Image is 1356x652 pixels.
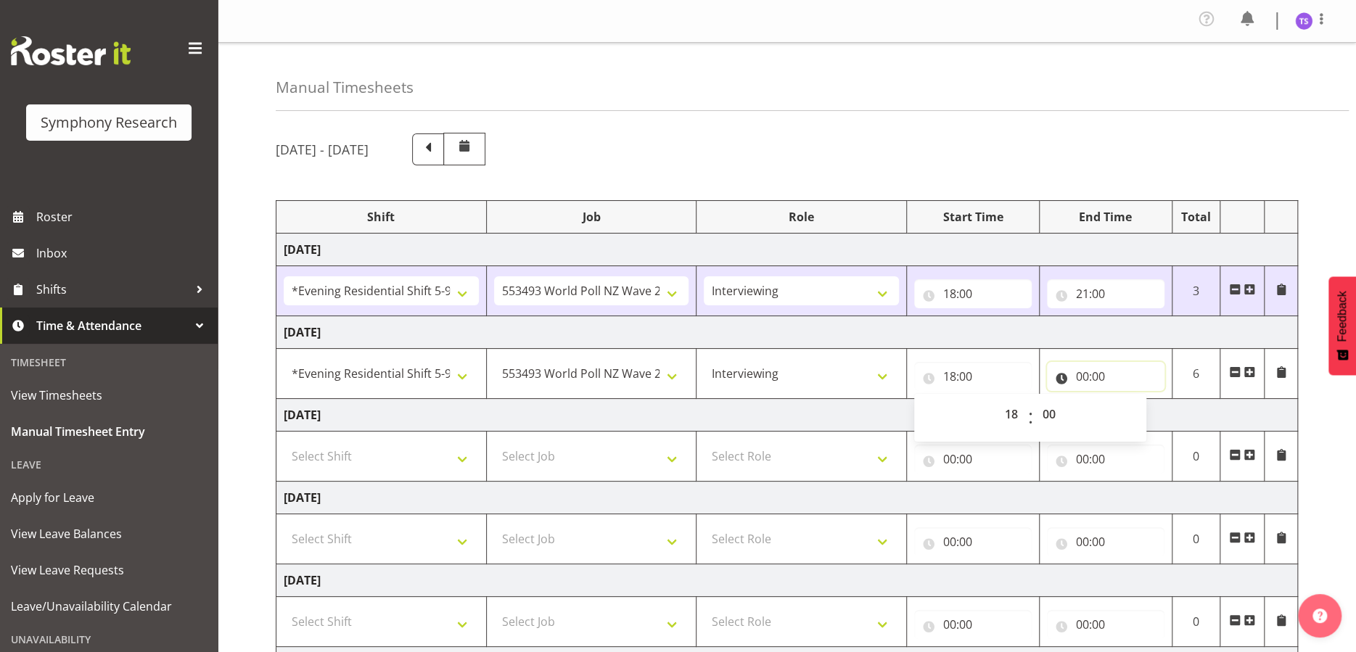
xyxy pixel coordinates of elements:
input: Click to select... [1047,527,1164,556]
h4: Manual Timesheets [276,79,414,96]
div: Leave [4,450,214,479]
div: Role [704,208,899,226]
input: Click to select... [1047,279,1164,308]
span: : [1027,400,1032,436]
td: [DATE] [276,234,1298,266]
td: 0 [1172,432,1220,482]
div: Total [1180,208,1213,226]
h5: [DATE] - [DATE] [276,141,369,157]
span: View Leave Balances [11,523,207,545]
input: Click to select... [1047,610,1164,639]
button: Feedback - Show survey [1328,276,1356,375]
div: Shift [284,208,479,226]
div: Start Time [914,208,1032,226]
td: 3 [1172,266,1220,316]
td: [DATE] [276,316,1298,349]
td: [DATE] [276,399,1298,432]
input: Click to select... [1047,362,1164,391]
a: Leave/Unavailability Calendar [4,588,214,624]
input: Click to select... [914,445,1032,474]
input: Click to select... [914,527,1032,556]
a: View Timesheets [4,377,214,413]
span: Apply for Leave [11,487,207,508]
a: View Leave Balances [4,516,214,552]
input: Click to select... [914,279,1032,308]
img: theresa-smith5660.jpg [1295,12,1312,30]
input: Click to select... [914,610,1032,639]
span: Time & Attendance [36,315,189,337]
span: Leave/Unavailability Calendar [11,595,207,617]
span: Feedback [1336,291,1349,342]
a: Apply for Leave [4,479,214,516]
span: Roster [36,206,210,228]
a: View Leave Requests [4,552,214,588]
div: Symphony Research [41,112,177,133]
td: 0 [1172,597,1220,647]
img: Rosterit website logo [11,36,131,65]
td: [DATE] [276,482,1298,514]
div: End Time [1047,208,1164,226]
img: help-xxl-2.png [1312,608,1327,623]
a: Manual Timesheet Entry [4,413,214,450]
div: Job [494,208,689,226]
span: Manual Timesheet Entry [11,421,207,442]
div: Timesheet [4,347,214,377]
td: 6 [1172,349,1220,399]
span: Inbox [36,242,210,264]
span: Shifts [36,278,189,300]
input: Click to select... [1047,445,1164,474]
td: 0 [1172,514,1220,564]
span: View Leave Requests [11,559,207,581]
td: [DATE] [276,564,1298,597]
input: Click to select... [914,362,1032,391]
span: View Timesheets [11,384,207,406]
